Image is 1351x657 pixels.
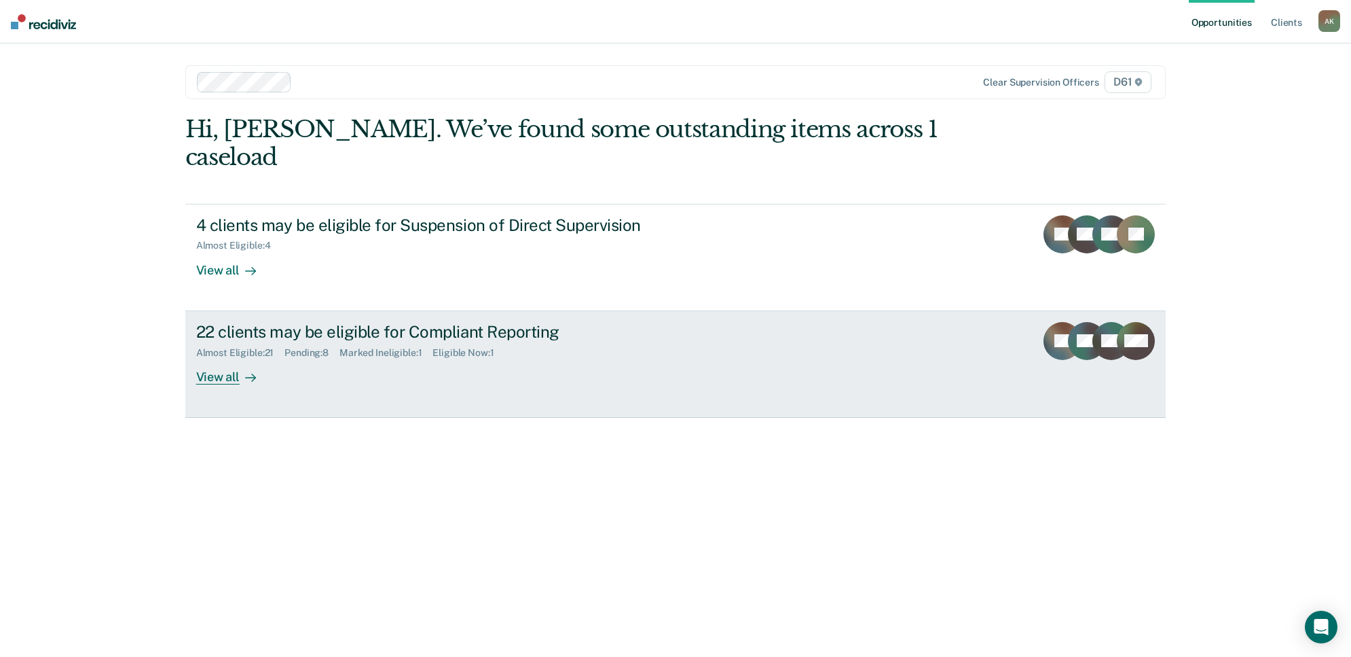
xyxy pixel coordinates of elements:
div: View all [196,251,272,278]
div: A K [1318,10,1340,32]
span: D61 [1105,71,1151,93]
a: 4 clients may be eligible for Suspension of Direct SupervisionAlmost Eligible:4View all [185,204,1166,311]
div: Almost Eligible : 21 [196,347,285,359]
button: AK [1318,10,1340,32]
div: Pending : 8 [284,347,339,359]
div: Eligible Now : 1 [432,347,504,359]
div: Open Intercom Messenger [1305,611,1337,643]
div: Clear supervision officers [983,77,1098,88]
div: Hi, [PERSON_NAME]. We’ve found some outstanding items across 1 caseload [185,116,970,171]
div: 4 clients may be eligible for Suspension of Direct Supervision [196,215,673,235]
div: Almost Eligible : 4 [196,240,282,251]
div: Marked Ineligible : 1 [339,347,432,359]
div: View all [196,358,272,385]
img: Recidiviz [11,14,76,29]
a: 22 clients may be eligible for Compliant ReportingAlmost Eligible:21Pending:8Marked Ineligible:1E... [185,311,1166,418]
div: 22 clients may be eligible for Compliant Reporting [196,322,673,342]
